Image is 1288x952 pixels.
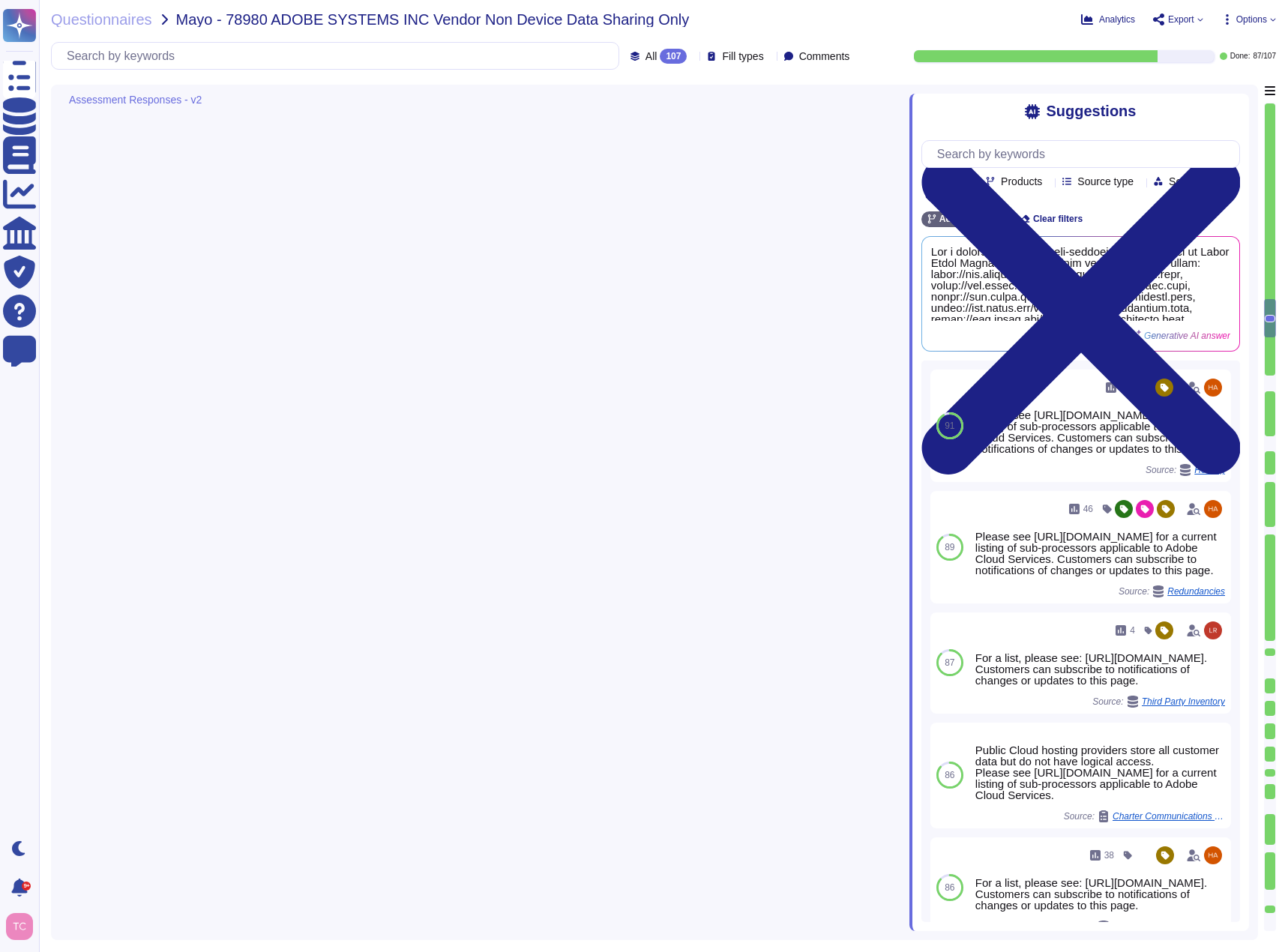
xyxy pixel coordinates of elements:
[660,49,687,64] div: 107
[1236,15,1267,24] span: Options
[1119,585,1225,597] span: Source:
[1104,851,1114,860] span: 38
[3,910,43,943] button: user
[945,771,954,780] span: 86
[51,12,152,27] span: Questionnaires
[1204,846,1222,864] img: user
[6,913,33,940] img: user
[1081,13,1135,25] button: Analytics
[176,12,690,27] span: Mayo - 78980 ADOBE SYSTEMS INC Vendor Non Device Data Sharing Only
[945,883,954,892] span: 86
[945,658,954,667] span: 87
[1230,52,1251,60] span: Done:
[1064,810,1225,822] span: Source:
[1130,626,1135,635] span: 4
[645,51,657,61] span: All
[799,51,850,61] span: Comments
[975,877,1225,911] div: For a list, please see: [URL][DOMAIN_NAME]. Customers can subscribe to notifications of changes o...
[945,543,954,552] span: 89
[1168,15,1194,24] span: Export
[1204,500,1222,518] img: user
[1099,15,1135,24] span: Analytics
[1064,921,1225,933] span: Source:
[945,421,954,430] span: 91
[1167,587,1225,596] span: Redundancies
[1113,812,1225,821] span: Charter Communications / DMSR 27487 Third Party Security Assessment
[1253,52,1276,60] span: 87 / 107
[1092,696,1225,708] span: Source:
[975,652,1225,686] div: For a list, please see: [URL][DOMAIN_NAME]. Customers can subscribe to notifications of changes o...
[22,882,31,891] div: 9+
[722,51,763,61] span: Fill types
[975,531,1225,576] div: Please see [URL][DOMAIN_NAME] for a current listing of sub-processors applicable to Adobe Cloud S...
[1204,621,1222,639] img: user
[1142,697,1225,706] span: Third Party Inventory
[1204,379,1222,397] img: user
[930,141,1239,167] input: Search by keywords
[59,43,619,69] input: Search by keywords
[1113,922,1225,931] span: Vendor Management Program
[69,94,202,105] span: Assessment Responses - v2
[975,744,1225,801] div: Public Cloud hosting providers store all customer data but do not have logical access. Please see...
